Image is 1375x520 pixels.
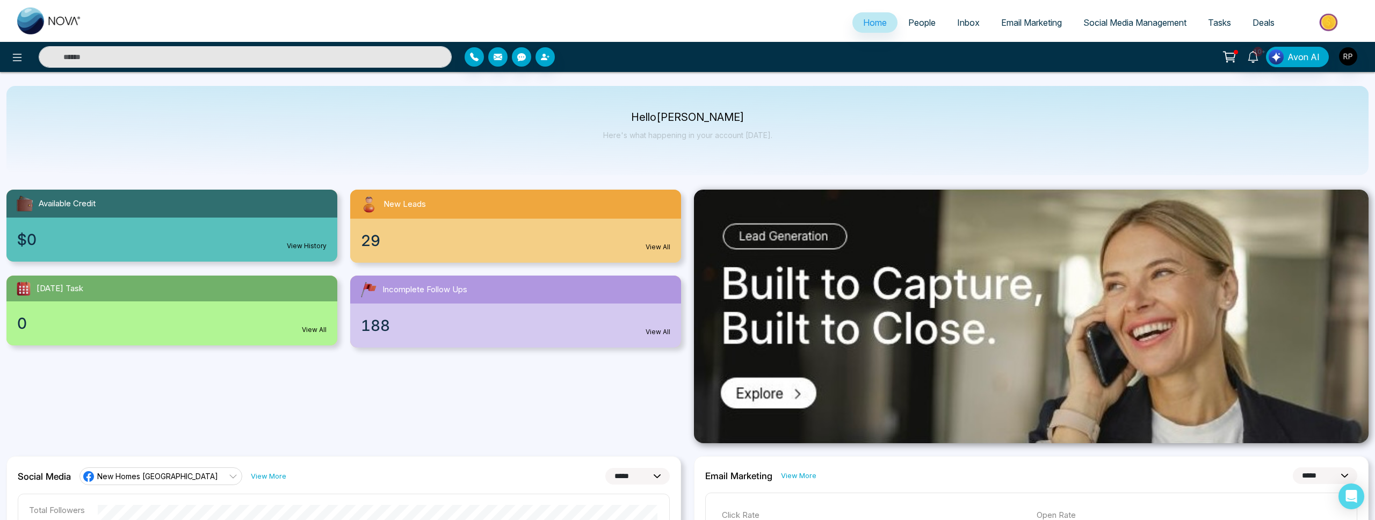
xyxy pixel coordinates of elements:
[97,471,218,481] span: New Homes [GEOGRAPHIC_DATA]
[1208,17,1231,28] span: Tasks
[1083,17,1186,28] span: Social Media Management
[17,228,37,251] span: $0
[15,280,32,297] img: todayTask.svg
[39,198,96,210] span: Available Credit
[17,312,27,335] span: 0
[1253,17,1275,28] span: Deals
[1242,12,1285,33] a: Deals
[37,283,83,295] span: [DATE] Task
[361,229,380,252] span: 29
[1266,47,1329,67] button: Avon AI
[1287,50,1320,63] span: Avon AI
[908,17,936,28] span: People
[1291,10,1369,34] img: Market-place.gif
[359,280,378,299] img: followUps.svg
[1240,47,1266,66] a: 10+
[863,17,887,28] span: Home
[603,131,772,140] p: Here's what happening in your account [DATE].
[302,325,327,335] a: View All
[946,12,990,33] a: Inbox
[17,8,82,34] img: Nova CRM Logo
[1253,47,1263,56] span: 10+
[694,190,1369,443] img: .
[1001,17,1062,28] span: Email Marketing
[1197,12,1242,33] a: Tasks
[359,194,379,214] img: newLeads.svg
[646,327,670,337] a: View All
[957,17,980,28] span: Inbox
[1269,49,1284,64] img: Lead Flow
[990,12,1073,33] a: Email Marketing
[781,471,816,481] a: View More
[705,471,772,481] h2: Email Marketing
[852,12,898,33] a: Home
[383,198,426,211] span: New Leads
[18,471,71,482] h2: Social Media
[344,276,687,348] a: Incomplete Follow Ups188View All
[646,242,670,252] a: View All
[29,505,85,515] p: Total Followers
[287,241,327,251] a: View History
[1338,483,1364,509] div: Open Intercom Messenger
[344,190,687,263] a: New Leads29View All
[15,194,34,213] img: availableCredit.svg
[1073,12,1197,33] a: Social Media Management
[361,314,390,337] span: 188
[898,12,946,33] a: People
[251,471,286,481] a: View More
[1339,47,1357,66] img: User Avatar
[603,113,772,122] p: Hello [PERSON_NAME]
[382,284,467,296] span: Incomplete Follow Ups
